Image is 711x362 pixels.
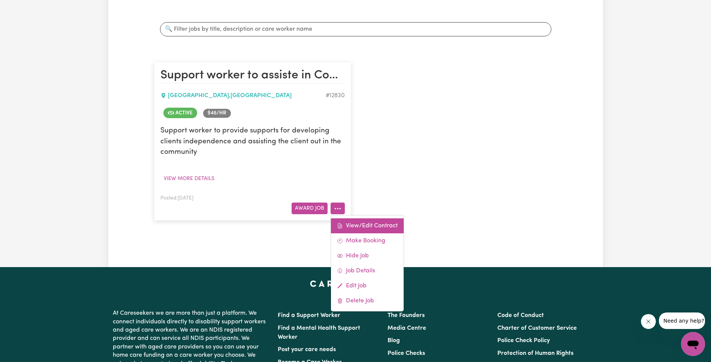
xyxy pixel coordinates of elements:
[160,68,345,83] h2: Support worker to assiste in Community Outing and/ or Social Companionship
[331,248,404,263] a: Hide Job
[331,233,404,248] a: Make Booking
[278,312,340,318] a: Find a Support Worker
[331,218,404,233] a: View/Edit Contract
[163,108,197,118] span: Job is active
[278,325,360,340] a: Find a Mental Health Support Worker
[497,350,573,356] a: Protection of Human Rights
[160,22,551,36] input: 🔍 Filter jobs by title, description or care worker name
[278,347,336,353] a: Post your care needs
[292,203,328,214] button: Award Job
[326,91,345,100] div: Job ID #12830
[641,314,656,329] iframe: Close message
[331,203,345,214] button: More options
[388,338,400,344] a: Blog
[497,325,577,331] a: Charter of Customer Service
[203,109,231,118] span: Job rate per hour
[497,338,550,344] a: Police Check Policy
[310,281,401,287] a: Careseekers home page
[388,350,425,356] a: Police Checks
[331,215,404,312] div: More options
[681,332,705,356] iframe: Button to launch messaging window
[160,126,345,158] p: Support worker to provide supports for developing clients independence and assisting the client o...
[160,91,326,100] div: [GEOGRAPHIC_DATA] , [GEOGRAPHIC_DATA]
[160,196,193,201] span: Posted: [DATE]
[331,278,404,293] a: Edit Job
[659,312,705,329] iframe: Message from company
[388,325,426,331] a: Media Centre
[160,173,218,185] button: View more details
[331,263,404,278] a: Job Details
[497,312,544,318] a: Code of Conduct
[388,312,425,318] a: The Founders
[331,293,404,308] a: Delete Job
